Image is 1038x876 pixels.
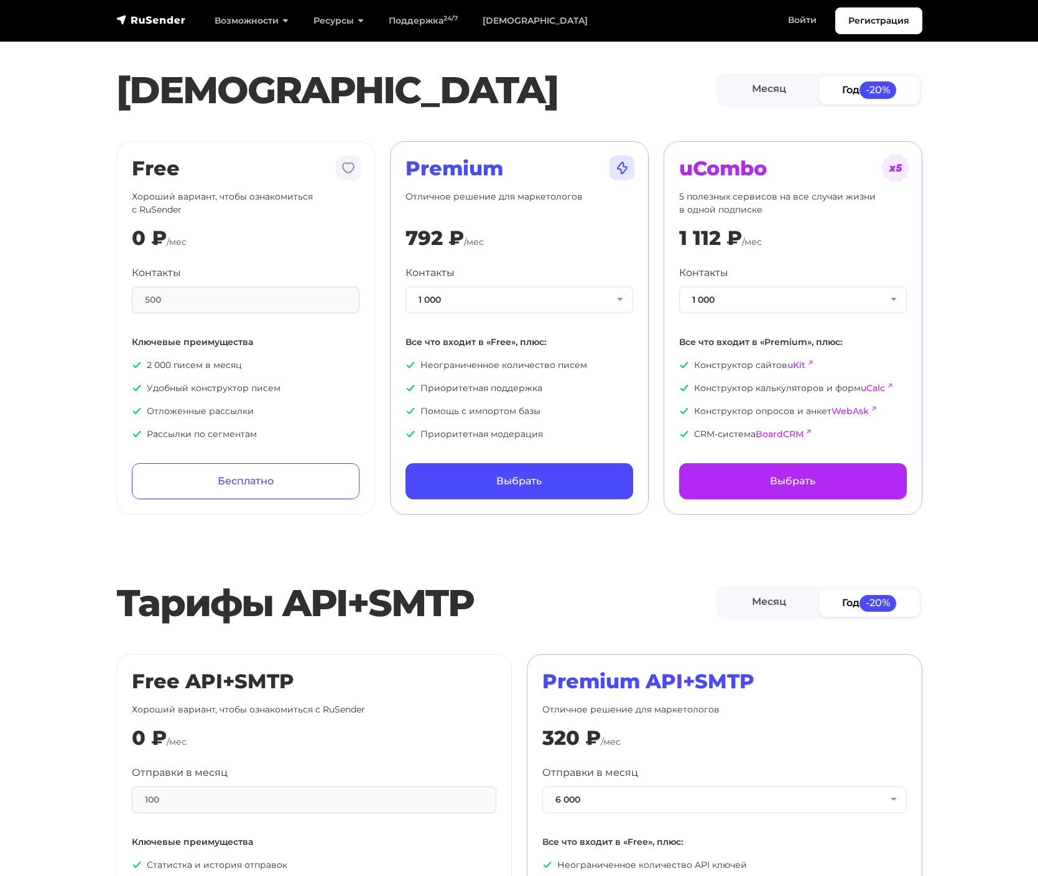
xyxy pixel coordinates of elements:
[601,736,621,747] span: /мес
[464,236,484,247] span: /мес
[167,236,187,247] span: /мес
[132,765,228,780] label: Отправки в месяц
[542,859,907,872] p: Неограниченное количество API ключей
[679,463,907,499] a: Выбрать
[405,359,633,372] p: Неограниченное количество писем
[679,359,907,372] p: Конструктор сайтов
[542,670,907,693] h2: Premium API+SMTP
[116,581,716,625] h2: Тарифы API+SMTP
[819,589,920,617] a: Год
[679,383,689,393] img: icon-ok.svg
[756,428,804,440] a: BoardCRM
[132,859,496,872] p: Статистка и история отправок
[405,336,633,349] p: Все что входит в «Free», плюс:
[405,157,633,180] h2: Premium
[405,287,633,313] button: 1 000
[405,190,633,216] p: Отличное решение для маркетологов
[835,7,922,34] a: Регистрация
[719,589,820,617] a: Месяц
[405,428,633,441] p: Приоритетная модерация
[679,406,689,416] img: icon-ok.svg
[132,190,359,216] p: Хороший вариант, чтобы ознакомиться с RuSender
[405,463,633,499] a: Выбрать
[167,736,187,747] span: /мес
[132,360,142,370] img: icon-ok.svg
[376,8,470,34] a: Поддержка24/7
[832,405,869,417] a: WebAsk
[132,463,359,499] a: Бесплатно
[542,703,907,716] p: Отличное решение для маркетологов
[679,226,742,250] div: 1 112 ₽
[542,860,552,870] img: icon-ok.svg
[132,382,359,395] p: Удобный конструктор писем
[132,336,359,349] p: Ключевые преимущества
[202,8,301,34] a: Возможности
[443,14,458,22] sup: 24/7
[132,359,359,372] p: 2 000 писем в месяц
[861,382,885,394] a: uCalc
[679,190,907,216] p: 5 полезных сервисов на все случаи жизни в одной подписке
[116,68,716,113] h1: [DEMOGRAPHIC_DATA]
[719,76,820,104] a: Месяц
[679,428,907,441] p: CRM-система
[132,428,359,441] p: Рассылки по сегментам
[333,153,363,183] img: tarif-free.svg
[819,76,920,104] a: Год
[405,360,415,370] img: icon-ok.svg
[132,226,167,250] div: 0 ₽
[470,8,600,34] a: [DEMOGRAPHIC_DATA]
[132,383,142,393] img: icon-ok.svg
[607,153,637,183] img: tarif-premium.svg
[679,382,907,395] p: Конструктор калькуляторов и форм
[405,406,415,416] img: icon-ok.svg
[542,786,907,813] button: 6 000
[542,836,907,849] p: Все что входит в «Free», плюс:
[132,429,142,439] img: icon-ok.svg
[787,359,805,371] a: uKit
[405,265,455,280] label: Контакты
[132,406,142,416] img: icon-ok.svg
[132,726,167,750] div: 0 ₽
[542,726,601,750] div: 320 ₽
[742,236,762,247] span: /мес
[679,287,907,313] button: 1 000
[132,836,496,849] p: Ключевые преимущества
[405,383,415,393] img: icon-ok.svg
[405,405,633,418] p: Помощь с импортом базы
[860,81,897,98] span: -20%
[542,765,638,780] label: Отправки в месяц
[679,405,907,418] p: Конструктор опросов и анкет
[776,7,829,33] a: Войти
[679,336,907,349] p: Все что входит в «Premium», плюс:
[679,429,689,439] img: icon-ok.svg
[860,594,897,611] span: -20%
[405,226,464,250] div: 792 ₽
[679,265,728,280] label: Контакты
[881,153,911,183] img: tarif-ucombo.svg
[132,405,359,418] p: Отложенные рассылки
[116,14,186,26] img: RuSender
[132,703,496,716] p: Хороший вариант, чтобы ознакомиться с RuSender
[679,157,907,180] h2: uCombo
[405,429,415,439] img: icon-ok.svg
[132,670,496,693] h2: Free API+SMTP
[132,860,142,870] img: icon-ok.svg
[405,382,633,395] p: Приоритетная поддержка
[132,157,359,180] h2: Free
[132,265,181,280] label: Контакты
[301,8,376,34] a: Ресурсы
[679,360,689,370] img: icon-ok.svg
